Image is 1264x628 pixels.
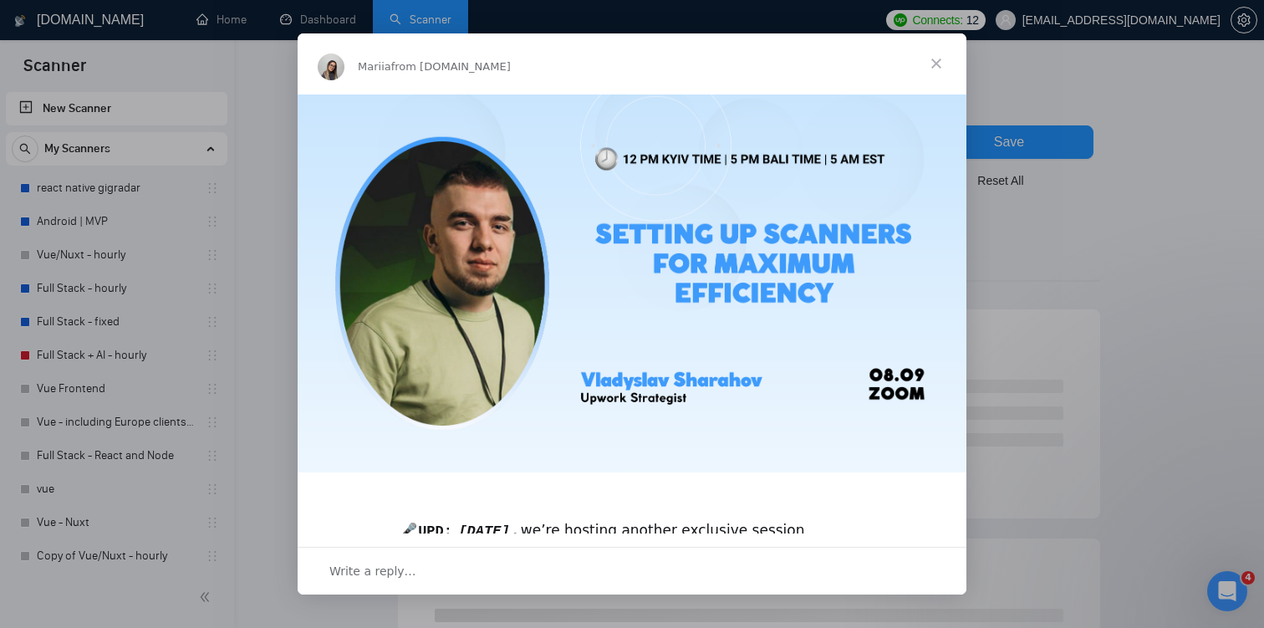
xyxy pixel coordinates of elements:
[457,523,510,540] code: [DATE]
[400,501,864,561] div: 🎤 we’re hosting another exclusive session with :
[329,560,416,582] span: Write a reply…
[511,523,521,540] code: ,
[298,547,966,595] div: Open conversation and reply
[906,33,966,94] span: Close
[391,60,511,73] span: from [DOMAIN_NAME]
[417,523,453,540] code: UPD:
[358,60,391,73] span: Mariia
[318,54,344,80] img: Profile image for Mariia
